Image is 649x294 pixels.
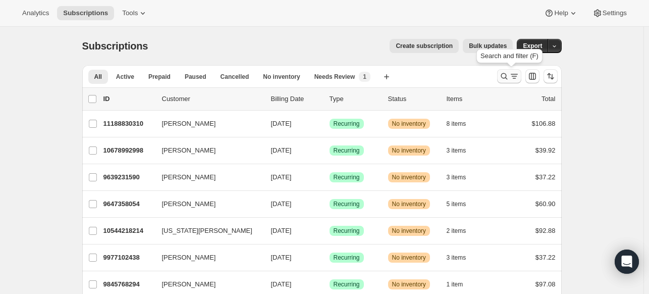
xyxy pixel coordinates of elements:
button: Tools [116,6,154,20]
p: Customer [162,94,263,104]
span: Bulk updates [469,42,507,50]
span: No inventory [392,254,426,262]
button: [PERSON_NAME] [156,116,257,132]
span: Recurring [334,200,360,208]
div: 11188830310[PERSON_NAME][DATE]SuccessRecurringWarningNo inventory8 items$106.88 [103,117,556,131]
span: No inventory [392,280,426,288]
button: Subscriptions [57,6,114,20]
span: Cancelled [221,73,249,81]
div: 9977102438[PERSON_NAME][DATE]SuccessRecurringWarningNo inventory3 items$37.22 [103,251,556,265]
button: 3 items [447,143,477,158]
span: No inventory [392,200,426,208]
span: Export [523,42,542,50]
span: [US_STATE][PERSON_NAME] [162,226,252,236]
p: 9845768294 [103,279,154,289]
p: Billing Date [271,94,321,104]
span: Paused [185,73,206,81]
div: IDCustomerBilling DateTypeStatusItemsTotal [103,94,556,104]
span: [PERSON_NAME] [162,253,216,263]
span: $92.88 [535,227,556,234]
span: 3 items [447,146,466,155]
span: $60.90 [535,200,556,208]
span: Recurring [334,280,360,288]
span: Settings [603,9,627,17]
p: 9647358054 [103,199,154,209]
p: 9639231590 [103,172,154,182]
span: [DATE] [271,200,292,208]
button: Bulk updates [463,39,513,53]
button: Settings [586,6,633,20]
span: $37.22 [535,254,556,261]
span: Subscriptions [63,9,108,17]
span: Recurring [334,227,360,235]
span: Recurring [334,254,360,262]
div: Type [330,94,380,104]
span: [PERSON_NAME] [162,172,216,182]
span: 8 items [447,120,466,128]
span: [DATE] [271,120,292,127]
button: [PERSON_NAME] [156,276,257,292]
span: Recurring [334,120,360,128]
button: Create subscription [390,39,459,53]
button: 1 item [447,277,474,291]
button: 8 items [447,117,477,131]
button: 3 items [447,251,477,265]
button: Create new view [378,70,395,84]
p: Total [542,94,555,104]
span: Recurring [334,173,360,181]
button: [PERSON_NAME] [156,142,257,159]
span: [DATE] [271,254,292,261]
span: Needs Review [314,73,355,81]
p: 9977102438 [103,253,154,263]
span: [PERSON_NAME] [162,279,216,289]
span: $97.08 [535,280,556,288]
span: Help [554,9,568,17]
span: 2 items [447,227,466,235]
span: Analytics [22,9,49,17]
span: No inventory [392,146,426,155]
span: [PERSON_NAME] [162,199,216,209]
span: 3 items [447,173,466,181]
div: 9647358054[PERSON_NAME][DATE]SuccessRecurringWarningNo inventory5 items$60.90 [103,197,556,211]
button: 5 items [447,197,477,211]
span: Create subscription [396,42,453,50]
span: No inventory [392,173,426,181]
button: Customize table column order and visibility [525,69,539,83]
span: No inventory [263,73,300,81]
span: $106.88 [532,120,556,127]
button: Search and filter results [497,69,521,83]
p: 11188830310 [103,119,154,129]
span: Tools [122,9,138,17]
div: 9845768294[PERSON_NAME][DATE]SuccessRecurringWarningNo inventory1 item$97.08 [103,277,556,291]
button: 3 items [447,170,477,184]
span: No inventory [392,120,426,128]
span: 3 items [447,254,466,262]
p: 10544218214 [103,226,154,236]
span: 5 items [447,200,466,208]
button: [US_STATE][PERSON_NAME] [156,223,257,239]
div: Open Intercom Messenger [615,250,639,274]
span: [PERSON_NAME] [162,119,216,129]
span: All [94,73,102,81]
button: Sort the results [544,69,558,83]
button: 2 items [447,224,477,238]
span: 1 [363,73,366,81]
span: No inventory [392,227,426,235]
p: 10678992998 [103,145,154,156]
p: Status [388,94,439,104]
span: Recurring [334,146,360,155]
div: 10544218214[US_STATE][PERSON_NAME][DATE]SuccessRecurringWarningNo inventory2 items$92.88 [103,224,556,238]
span: [PERSON_NAME] [162,145,216,156]
button: Analytics [16,6,55,20]
button: [PERSON_NAME] [156,169,257,185]
div: 10678992998[PERSON_NAME][DATE]SuccessRecurringWarningNo inventory3 items$39.92 [103,143,556,158]
button: Help [538,6,584,20]
span: [DATE] [271,280,292,288]
span: 1 item [447,280,463,288]
span: [DATE] [271,146,292,154]
div: Items [447,94,497,104]
span: Active [116,73,134,81]
span: [DATE] [271,227,292,234]
span: [DATE] [271,173,292,181]
div: 9639231590[PERSON_NAME][DATE]SuccessRecurringWarningNo inventory3 items$37.22 [103,170,556,184]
